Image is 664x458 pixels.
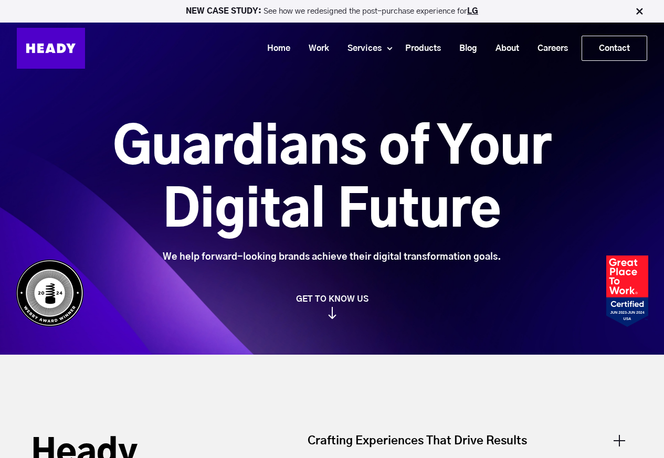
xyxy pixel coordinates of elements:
a: Products [392,39,446,58]
a: Work [296,39,334,58]
img: Heady_Logo_Web-01 (1) [17,28,85,69]
img: Heady_WebbyAward_Winner-4 [16,259,84,327]
a: Services [334,39,387,58]
a: LG [467,7,478,15]
a: Home [254,39,296,58]
img: Close Bar [634,6,645,17]
a: Blog [446,39,482,58]
div: Navigation Menu [96,36,647,61]
strong: NEW CASE STUDY: [186,7,264,15]
h1: Guardians of Your Digital Future [54,117,610,243]
a: About [482,39,524,58]
a: Contact [582,36,647,60]
img: arrow_down [328,307,336,319]
div: We help forward-looking brands achieve their digital transformation goals. [54,251,610,263]
p: See how we redesigned the post-purchase experience for [5,7,659,15]
img: Heady_2023_Certification_Badge [606,255,648,327]
a: GET TO KNOW US [10,294,654,319]
a: Careers [524,39,573,58]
